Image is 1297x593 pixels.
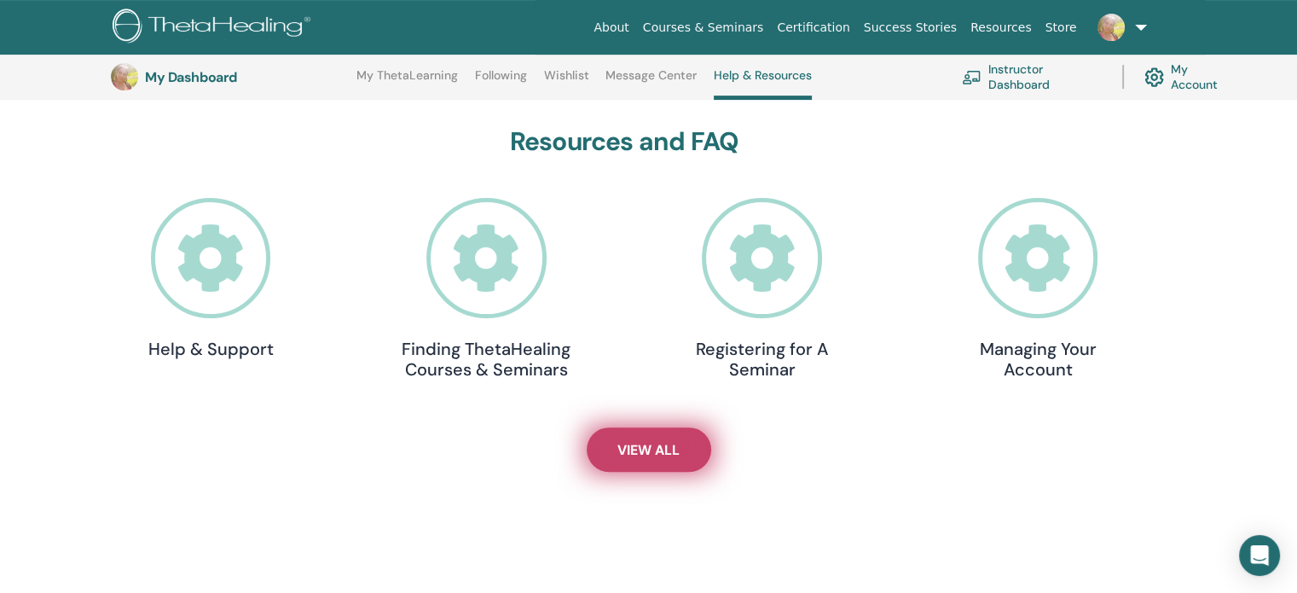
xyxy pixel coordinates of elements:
[475,68,527,96] a: Following
[636,12,771,44] a: Courses & Seminars
[125,198,296,359] a: Help & Support
[111,63,138,90] img: default.jpg
[617,441,680,459] span: View All
[356,68,458,96] a: My ThetaLearning
[605,68,697,96] a: Message Center
[677,339,848,380] h4: Registering for A Seminar
[145,69,316,85] h3: My Dashboard
[125,126,1123,157] h3: Resources and FAQ
[857,12,964,44] a: Success Stories
[1239,535,1280,576] div: Open Intercom Messenger
[952,339,1123,380] h4: Managing Your Account
[677,198,848,380] a: Registering for A Seminar
[401,339,571,380] h4: Finding ThetaHealing Courses & Seminars
[1144,58,1235,96] a: My Account
[770,12,856,44] a: Certification
[962,58,1102,96] a: Instructor Dashboard
[401,198,571,380] a: Finding ThetaHealing Courses & Seminars
[125,339,296,359] h4: Help & Support
[962,70,981,84] img: chalkboard-teacher.svg
[1097,14,1125,41] img: default.jpg
[964,12,1039,44] a: Resources
[587,12,635,44] a: About
[1144,63,1164,91] img: cog.svg
[544,68,589,96] a: Wishlist
[952,198,1123,380] a: Managing Your Account
[113,9,316,47] img: logo.png
[587,427,711,472] a: View All
[714,68,812,100] a: Help & Resources
[1039,12,1084,44] a: Store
